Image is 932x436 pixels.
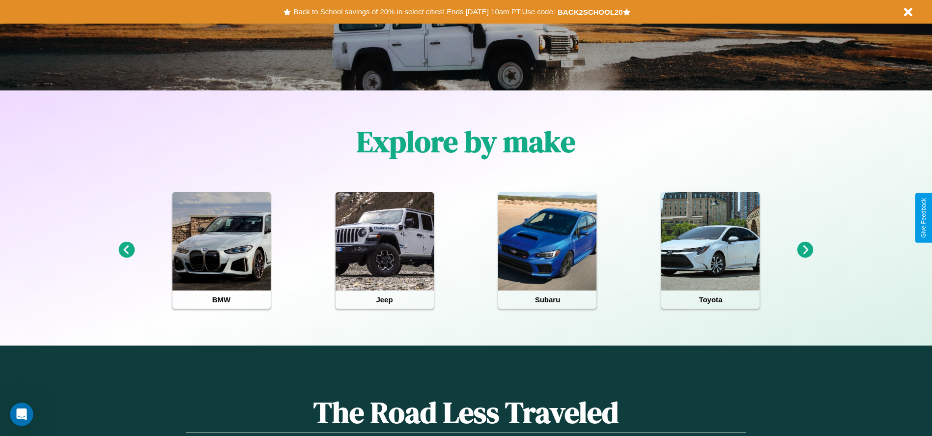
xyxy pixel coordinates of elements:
[661,291,760,309] h4: Toyota
[172,291,271,309] h4: BMW
[10,403,33,426] iframe: Intercom live chat
[920,198,927,238] div: Give Feedback
[357,121,575,162] h1: Explore by make
[336,291,434,309] h4: Jeep
[186,392,745,433] h1: The Road Less Traveled
[291,5,557,19] button: Back to School savings of 20% in select cities! Ends [DATE] 10am PT.Use code:
[558,8,623,16] b: BACK2SCHOOL20
[498,291,596,309] h4: Subaru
